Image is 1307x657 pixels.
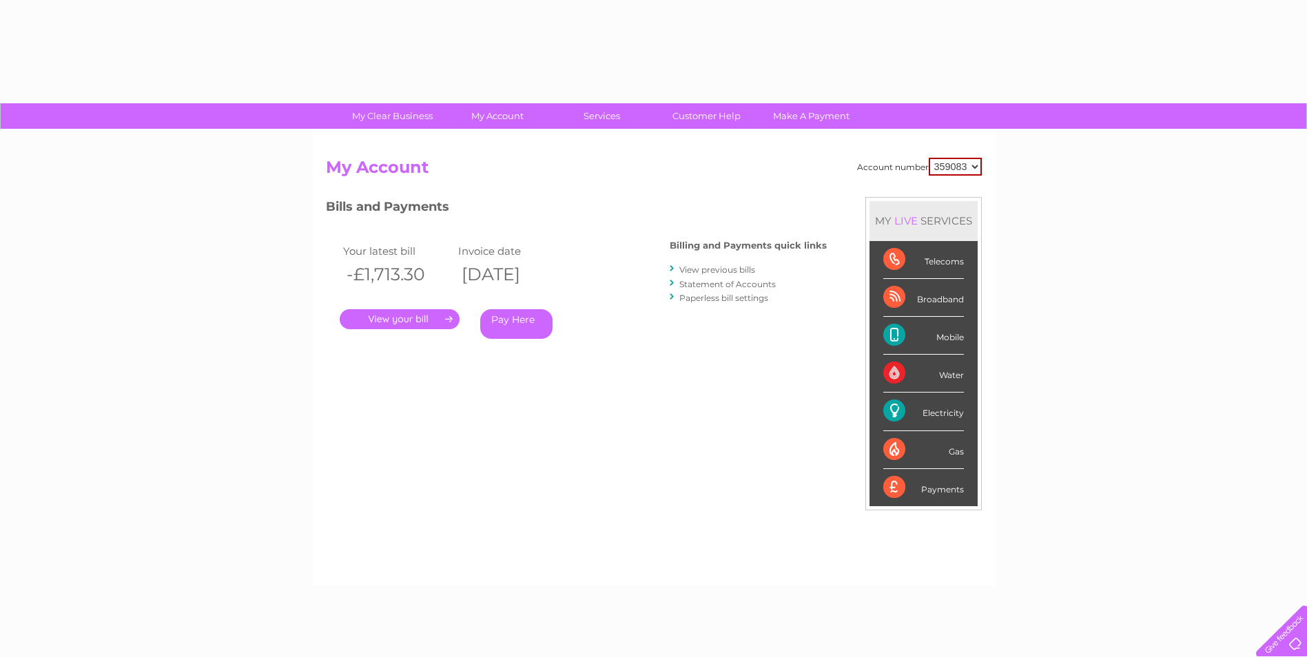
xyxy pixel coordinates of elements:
div: Gas [883,431,964,469]
div: Account number [857,158,982,176]
div: MY SERVICES [869,201,978,240]
h3: Bills and Payments [326,197,827,221]
th: [DATE] [455,260,570,289]
a: Make A Payment [754,103,868,129]
a: Pay Here [480,309,553,339]
h2: My Account [326,158,982,184]
div: Water [883,355,964,393]
a: Statement of Accounts [679,279,776,289]
th: -£1,713.30 [340,260,455,289]
a: Customer Help [650,103,763,129]
h4: Billing and Payments quick links [670,240,827,251]
div: Mobile [883,317,964,355]
a: My Clear Business [336,103,449,129]
div: Broadband [883,279,964,317]
a: Services [545,103,659,129]
div: Payments [883,469,964,506]
td: Your latest bill [340,242,455,260]
div: LIVE [892,214,920,227]
a: Paperless bill settings [679,293,768,303]
a: View previous bills [679,264,755,275]
td: Invoice date [455,242,570,260]
div: Telecoms [883,241,964,279]
a: . [340,309,460,329]
div: Electricity [883,393,964,430]
a: My Account [440,103,554,129]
